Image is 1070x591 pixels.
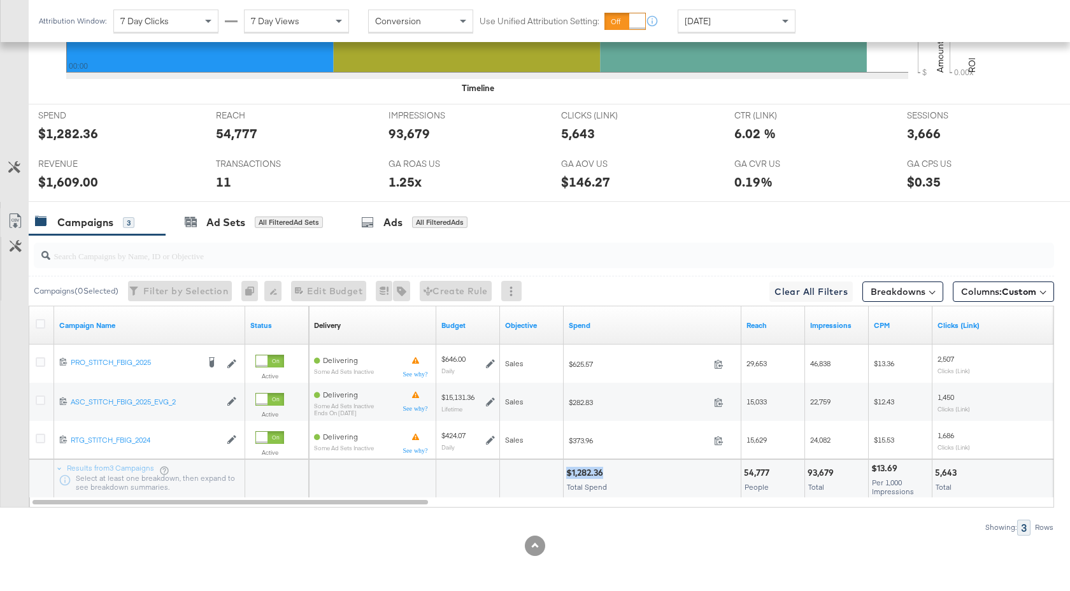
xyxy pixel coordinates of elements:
[934,17,946,73] text: Amount (USD)
[810,397,831,406] span: 22,759
[569,436,709,445] span: $373.96
[314,320,341,331] a: Reflects the ability of your Ad Campaign to achieve delivery based on ad states, schedule and bud...
[862,281,943,302] button: Breakdowns
[71,397,220,407] div: ASC_STITCH_FBIG_2025_EVG_2
[1017,520,1031,536] div: 3
[561,110,657,122] span: CLICKS (LINK)
[567,482,607,492] span: Total Spend
[314,320,341,331] div: Delivery
[505,397,524,406] span: Sales
[569,359,709,369] span: $625.57
[251,15,299,27] span: 7 Day Views
[561,158,657,170] span: GA AOV US
[938,431,954,440] span: 1,686
[255,217,323,228] div: All Filtered Ad Sets
[907,110,1002,122] span: SESSIONS
[389,124,430,143] div: 93,679
[34,285,118,297] div: Campaigns ( 0 Selected)
[746,435,767,445] span: 15,629
[314,445,374,452] sub: Some Ad Sets Inactive
[810,435,831,445] span: 24,082
[120,15,169,27] span: 7 Day Clicks
[810,359,831,368] span: 46,838
[871,462,901,474] div: $13.69
[389,158,484,170] span: GA ROAS US
[412,217,467,228] div: All Filtered Ads
[383,215,403,230] div: Ads
[216,110,311,122] span: REACH
[441,392,474,402] div: $15,131.36
[561,124,595,143] div: 5,643
[441,431,466,441] div: $424.07
[38,110,134,122] span: SPEND
[734,110,830,122] span: CTR (LINK)
[323,390,358,399] span: Delivering
[71,357,198,367] div: PRO_STITCH_FBIG_2025
[936,482,952,492] span: Total
[57,215,113,230] div: Campaigns
[734,124,776,143] div: 6.02 %
[255,448,284,457] label: Active
[685,15,711,27] span: [DATE]
[985,523,1017,532] div: Showing:
[441,443,455,451] sub: Daily
[59,320,240,331] a: Your campaign name.
[566,467,607,479] div: $1,282.36
[744,467,773,479] div: 54,777
[441,405,462,413] sub: Lifetime
[746,320,800,331] a: The number of people your ad was served to.
[907,173,941,191] div: $0.35
[734,173,773,191] div: 0.19%
[480,15,599,27] label: Use Unified Attribution Setting:
[441,367,455,374] sub: Daily
[241,281,264,301] div: 0
[569,320,736,331] a: The total amount spent to date.
[874,320,927,331] a: The average cost you've paid to have 1,000 impressions of your ad.
[569,397,709,407] span: $282.83
[953,281,1054,302] button: Columns:Custom
[505,320,559,331] a: Your campaign's objective.
[505,435,524,445] span: Sales
[71,435,220,446] a: RTG_STITCH_FBIG_2024
[907,124,941,143] div: 3,666
[216,124,257,143] div: 54,777
[38,124,98,143] div: $1,282.36
[389,173,422,191] div: 1.25x
[808,482,824,492] span: Total
[961,285,1036,298] span: Columns:
[874,435,894,445] span: $15.53
[938,320,1055,331] a: The number of clicks on links appearing on your ad or Page that direct people to your sites off F...
[462,82,494,94] div: Timeline
[71,357,198,370] a: PRO_STITCH_FBIG_2025
[938,392,954,402] span: 1,450
[734,158,830,170] span: GA CVR US
[38,158,134,170] span: REVENUE
[874,397,894,406] span: $12.43
[441,354,466,364] div: $646.00
[935,467,960,479] div: 5,643
[769,281,853,302] button: Clear All Filters
[255,410,284,418] label: Active
[38,173,98,191] div: $1,609.00
[938,354,954,364] span: 2,507
[1002,286,1036,297] span: Custom
[874,359,894,368] span: $13.36
[323,355,358,365] span: Delivering
[71,397,220,408] a: ASC_STITCH_FBIG_2025_EVG_2
[38,17,107,25] div: Attribution Window:
[441,320,495,331] a: The maximum amount you're willing to spend on your ads, on average each day or over the lifetime ...
[810,320,864,331] a: The number of times your ad was served. On mobile apps an ad is counted as served the first time ...
[966,57,978,73] text: ROI
[938,367,970,374] sub: Clicks (Link)
[123,217,134,229] div: 3
[938,443,970,451] sub: Clicks (Link)
[314,402,374,409] sub: Some Ad Sets Inactive
[746,397,767,406] span: 15,033
[746,359,767,368] span: 29,653
[872,478,914,496] span: Per 1,000 Impressions
[216,173,231,191] div: 11
[216,158,311,170] span: TRANSACTIONS
[505,359,524,368] span: Sales
[375,15,421,27] span: Conversion
[389,110,484,122] span: IMPRESSIONS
